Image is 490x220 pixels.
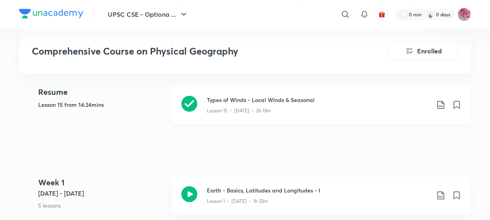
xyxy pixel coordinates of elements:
h4: Resume [38,86,165,98]
h5: [DATE] - [DATE] [38,189,165,198]
img: Company Logo [19,9,83,18]
button: Enrolled [388,41,458,61]
img: Sonali Movaliya [457,8,471,21]
h4: Week 1 [38,177,165,189]
p: Lesson 15 • [DATE] • 2h 13m [207,107,271,114]
h5: Lesson 15 from 14:24mins [38,100,165,109]
img: avatar [378,11,385,18]
h3: Comprehensive Course on Physical Geography [32,45,343,57]
a: Company Logo [19,9,83,20]
button: UPSC CSE - Optiona ... [103,6,193,22]
h3: Earth - Basics, Latitudes and Longitudes - I [207,186,430,194]
p: Lesson 1 • [DATE] • 1h 33m [207,198,268,205]
a: Types of Winds - Local Winds & SeasonalLesson 15 • [DATE] • 2h 13m [172,86,471,134]
p: 5 lessons [38,201,165,210]
h3: Types of Winds - Local Winds & Seasonal [207,96,430,104]
img: streak [426,10,434,18]
button: avatar [375,8,388,21]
